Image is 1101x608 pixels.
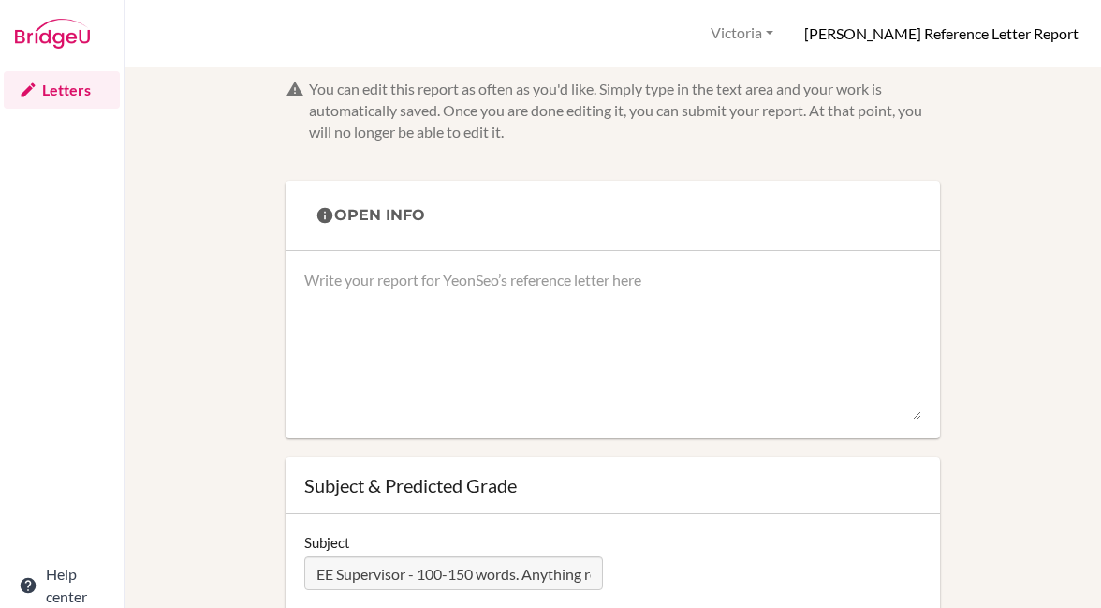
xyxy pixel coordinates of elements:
div: You can edit this report as often as you'd like. Simply type in the text area and your work is au... [309,79,940,143]
label: Subject [304,533,350,552]
button: Victoria [702,16,782,51]
div: Open info [316,205,425,227]
a: Letters [4,71,120,109]
h6: [PERSON_NAME] Reference Letter Report [804,23,1079,44]
img: Bridge-U [15,19,90,49]
a: Help center [4,567,120,604]
a: Open info [304,200,436,232]
div: Subject & Predicted Grade [304,476,921,495]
